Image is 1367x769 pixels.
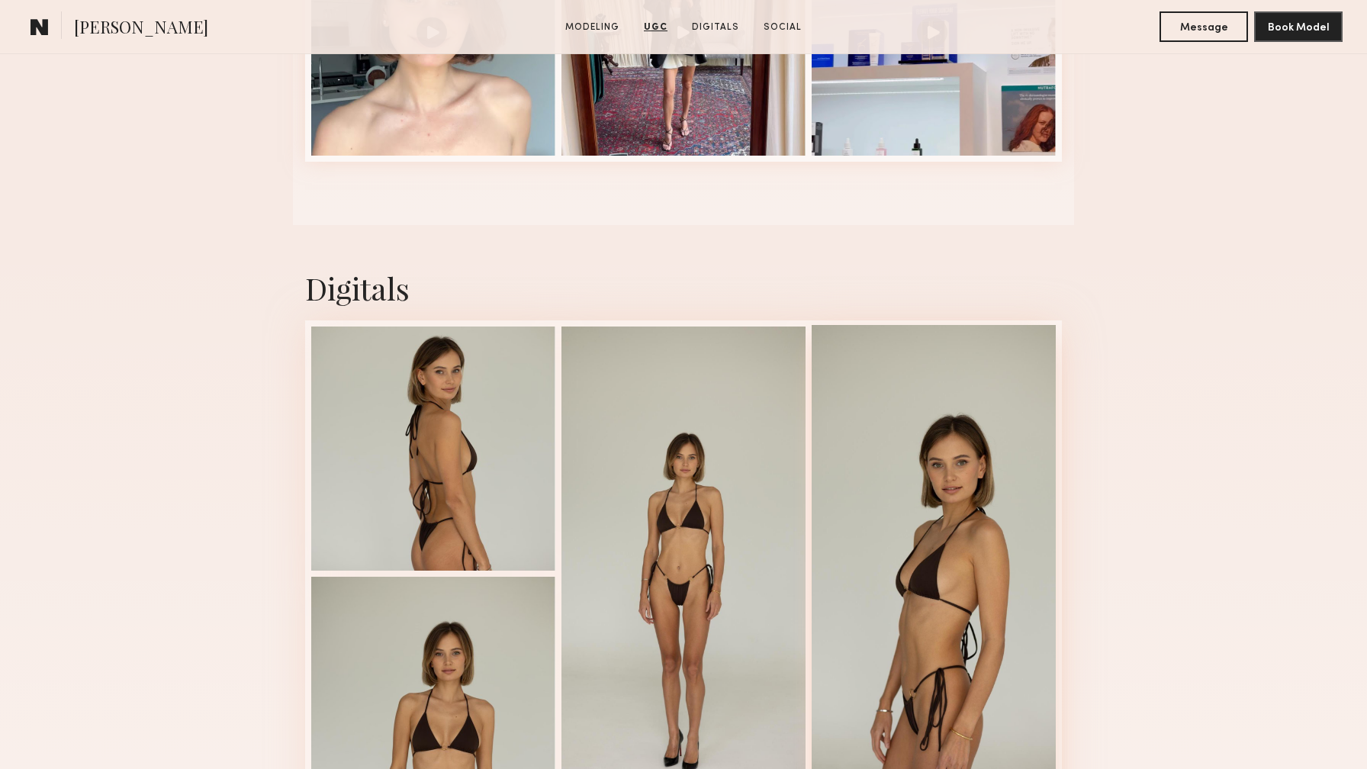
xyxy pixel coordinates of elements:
div: Digitals [305,268,1062,308]
button: Book Model [1254,11,1343,42]
button: Message [1160,11,1248,42]
span: [PERSON_NAME] [74,15,208,42]
a: Digitals [686,21,745,34]
a: Social [757,21,808,34]
a: Modeling [559,21,626,34]
a: UGC [638,21,674,34]
a: Book Model [1254,20,1343,33]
